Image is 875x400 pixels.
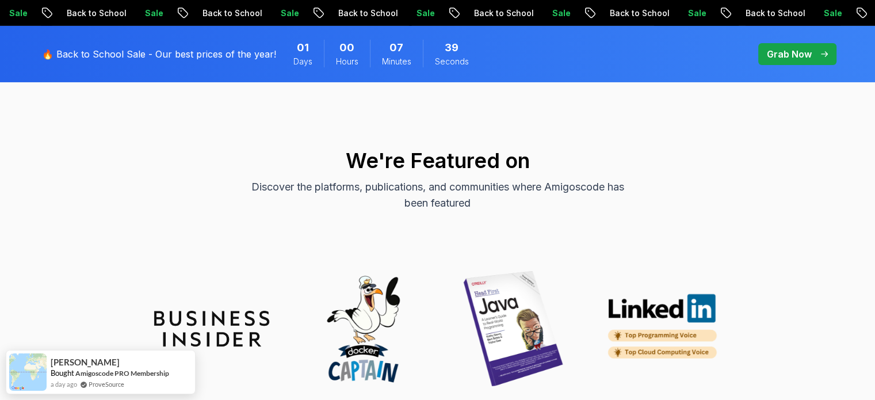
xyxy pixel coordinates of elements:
[293,56,312,67] span: Days
[767,47,812,61] p: Grab Now
[382,56,411,67] span: Minutes
[305,271,420,386] img: partner_docker
[9,353,47,391] img: provesource social proof notification image
[814,7,851,19] p: Sale
[445,40,458,56] span: 39 Seconds
[193,7,271,19] p: Back to School
[35,149,840,172] h2: We're Featured on
[271,7,308,19] p: Sale
[51,368,74,378] span: Bought
[464,7,542,19] p: Back to School
[244,179,631,211] p: Discover the platforms, publications, and communities where Amigoscode has been featured
[339,40,354,56] span: 0 Hours
[600,7,678,19] p: Back to School
[89,379,124,389] a: ProveSource
[678,7,715,19] p: Sale
[51,379,77,389] span: a day ago
[736,7,814,19] p: Back to School
[389,40,403,56] span: 7 Minutes
[154,311,269,346] img: partner_insider
[42,47,276,61] p: 🔥 Back to School Sale - Our best prices of the year!
[336,56,358,67] span: Hours
[606,294,721,364] img: partner_linkedin
[57,7,135,19] p: Back to School
[297,40,309,56] span: 1 Days
[435,56,469,67] span: Seconds
[328,7,407,19] p: Back to School
[51,357,120,367] span: [PERSON_NAME]
[135,7,172,19] p: Sale
[542,7,579,19] p: Sale
[75,369,169,378] a: Amigoscode PRO Membership
[407,7,444,19] p: Sale
[456,271,571,386] img: partner_java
